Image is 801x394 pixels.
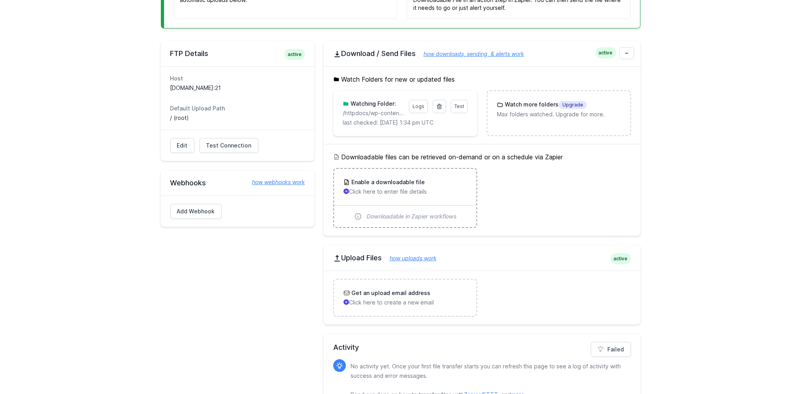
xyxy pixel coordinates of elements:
a: Get an upload email address Click here to create a new email [334,280,476,316]
h3: Get an upload email address [350,289,430,297]
a: how downloads, sending, & alerts work [416,50,524,57]
a: Enable a downloadable file Click here to enter file details Downloadable in Zapier workflows [334,169,476,227]
span: Downloadable in Zapier workflows [367,213,457,220]
h3: Watching Folder: [349,100,396,108]
h5: Downloadable files can be retrieved on-demand or on a schedule via Zapier [333,152,631,162]
a: Failed [591,342,631,357]
h2: Webhooks [170,178,305,188]
span: Test [454,103,464,109]
h3: Watch more folders [503,101,587,109]
dd: [DOMAIN_NAME]:21 [170,84,305,92]
p: last checked: [DATE] 1:34 pm UTC [343,119,468,127]
dt: Host [170,75,305,82]
a: Add Webhook [170,204,222,219]
h2: Activity [333,342,631,353]
span: Test Connection [206,142,252,149]
dd: / (root) [170,114,305,122]
span: active [284,49,305,60]
h2: FTP Details [170,49,305,58]
a: how webhooks work [244,178,305,186]
p: /httpdocs/wp-content/uploads/exports [343,109,404,117]
h3: Enable a downloadable file [350,178,425,186]
a: how uploads work [382,255,437,261]
a: Test Connection [200,138,258,153]
h2: Download / Send Files [333,49,631,58]
a: Watch more foldersUpgrade Max folders watched. Upgrade for more. [487,91,630,128]
a: Logs [409,100,428,113]
h2: Upload Files [333,253,631,263]
dt: Default Upload Path [170,105,305,112]
p: Click here to enter file details [344,188,467,196]
iframe: Drift Widget Chat Controller [762,355,792,385]
p: Click here to create a new email [344,299,467,306]
h5: Watch Folders for new or updated files [333,75,631,84]
a: Test [451,100,468,113]
a: Edit [170,138,194,153]
span: active [596,47,616,58]
span: Upgrade [558,101,587,109]
span: active [611,253,631,264]
p: Max folders watched. Upgrade for more. [497,110,620,118]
